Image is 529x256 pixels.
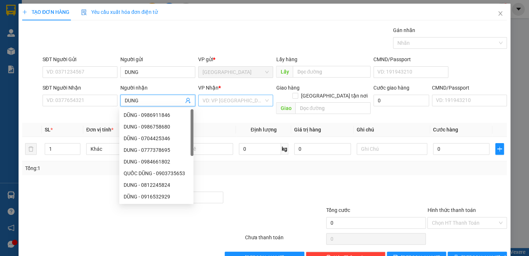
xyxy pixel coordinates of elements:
[203,67,269,78] span: Ninh Hòa
[119,121,193,133] div: DUNG - 0986758680
[354,123,430,137] th: Ghi chú
[276,66,293,78] span: Lấy
[244,233,325,246] div: Chưa thanh toán
[251,127,276,133] span: Định lượng
[45,127,51,133] span: SL
[119,168,193,179] div: QUỐC DŨNG - 0903735653
[124,111,189,119] div: DŨNG - 0986911846
[163,143,233,155] input: VD: Bàn, Ghế
[496,146,504,152] span: plus
[276,56,297,62] span: Lấy hàng
[119,133,193,144] div: DŨNG - 0704425346
[198,85,219,91] span: VP Nhận
[433,127,458,133] span: Cước hàng
[124,193,189,201] div: DŨNG - 0916532929
[119,144,193,156] div: DUNG - 0777378695
[120,84,195,92] div: Người nhận
[86,127,113,133] span: Đơn vị tính
[495,143,504,155] button: plus
[43,84,117,92] div: SĐT Người Nhận
[293,66,370,78] input: Dọc đường
[276,85,299,91] span: Giao hàng
[294,143,351,155] input: 0
[427,207,476,213] label: Hình thức thanh toán
[432,84,507,92] div: CMND/Passport
[124,181,189,189] div: DUNG - 0812245824
[298,92,370,100] span: [GEOGRAPHIC_DATA] tận nơi
[373,85,409,91] label: Cước giao hàng
[490,4,510,24] button: Close
[185,98,191,103] span: user-add
[281,143,288,155] span: kg
[119,179,193,191] div: DUNG - 0812245824
[276,102,295,114] span: Giao
[393,27,415,33] label: Gán nhãn
[124,169,189,177] div: QUỐC DŨNG - 0903735653
[124,146,189,154] div: DUNG - 0777378695
[43,55,117,63] div: SĐT Người Gửi
[294,127,321,133] span: Giá trị hàng
[124,134,189,142] div: DŨNG - 0704425346
[119,109,193,121] div: DŨNG - 0986911846
[124,123,189,131] div: DUNG - 0986758680
[120,55,195,63] div: Người gửi
[119,156,193,168] div: DUNG - 0984661802
[119,191,193,202] div: DŨNG - 0916532929
[25,143,37,155] button: delete
[373,55,448,63] div: CMND/Passport
[326,207,350,213] span: Tổng cước
[295,102,370,114] input: Dọc đường
[22,9,69,15] span: TẠO ĐƠN HÀNG
[198,55,273,63] div: VP gửi
[373,95,429,106] input: Cước giao hàng
[81,9,87,15] img: icon
[22,9,27,15] span: plus
[91,143,152,154] span: Khác
[357,143,427,155] input: Ghi Chú
[497,11,503,16] span: close
[25,164,205,172] div: Tổng: 1
[124,158,189,166] div: DUNG - 0984661802
[81,9,158,15] span: Yêu cầu xuất hóa đơn điện tử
